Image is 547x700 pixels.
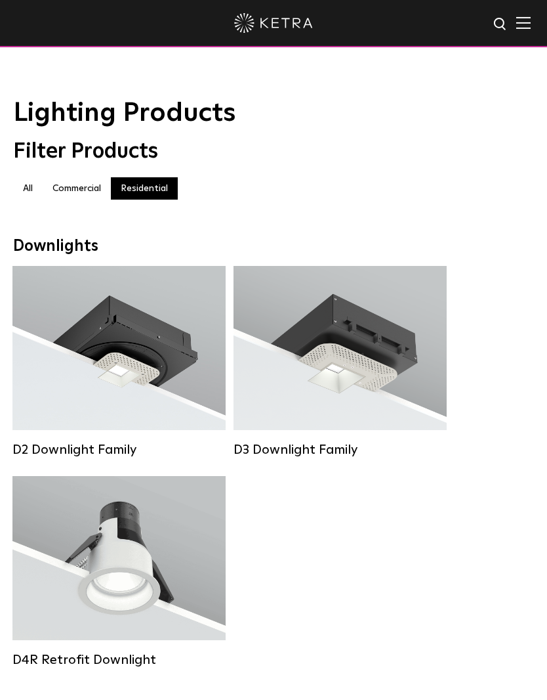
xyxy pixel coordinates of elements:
[13,139,534,164] div: Filter Products
[111,177,178,200] label: Residential
[13,177,43,200] label: All
[234,13,313,33] img: ketra-logo-2019-white
[13,237,534,256] div: Downlights
[12,476,226,667] a: D4R Retrofit Downlight Lumen Output:800Colors:White / BlackBeam Angles:15° / 25° / 40° / 60°Watta...
[233,266,447,456] a: D3 Downlight Family Lumen Output:700 / 900 / 1100Colors:White / Black / Silver / Bronze / Paintab...
[493,16,509,33] img: search icon
[12,652,226,668] div: D4R Retrofit Downlight
[516,16,531,29] img: Hamburger%20Nav.svg
[12,266,226,456] a: D2 Downlight Family Lumen Output:1200Colors:White / Black / Gloss Black / Silver / Bronze / Silve...
[43,177,111,200] label: Commercial
[12,442,226,458] div: D2 Downlight Family
[233,442,447,458] div: D3 Downlight Family
[13,100,235,126] span: Lighting Products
